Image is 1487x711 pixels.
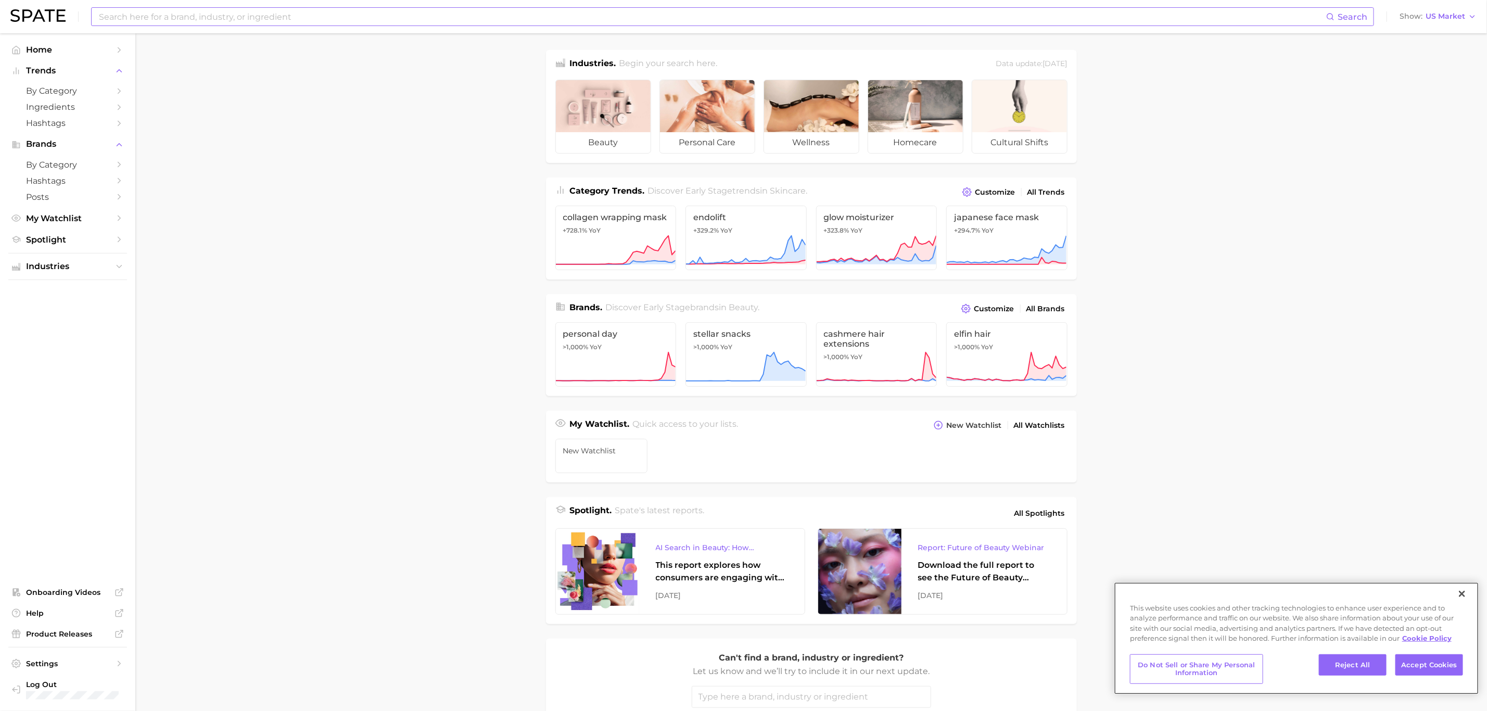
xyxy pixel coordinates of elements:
span: personal care [660,132,755,153]
a: wellness [764,80,859,154]
button: Accept Cookies [1395,654,1463,676]
span: Home [26,45,109,55]
a: Log out. Currently logged in with e-mail kimberley2.gravenor@loreal.com. [8,677,127,703]
a: Onboarding Videos [8,585,127,600]
a: All Brands [1024,302,1067,316]
button: Brands [8,136,127,152]
a: Report: Future of Beauty WebinarDownload the full report to see the Future of Beauty trends we un... [818,528,1067,615]
h1: Spotlight. [570,504,612,522]
a: Settings [8,656,127,671]
span: Ingredients [26,102,109,112]
div: Privacy [1114,582,1479,694]
span: US Market [1426,14,1465,19]
div: This report explores how consumers are engaging with AI-powered search tools — and what it means ... [656,559,788,584]
span: All Watchlists [1014,421,1065,430]
span: Onboarding Videos [26,588,109,597]
span: beauty [729,302,758,312]
span: Brands . [570,302,603,312]
span: Search [1338,12,1367,22]
div: Report: Future of Beauty Webinar [918,541,1050,554]
span: Discover Early Stage trends in . [647,186,807,196]
div: [DATE] [656,589,788,602]
span: Help [26,608,109,618]
span: YoY [851,226,863,235]
span: YoY [720,226,732,235]
a: Home [8,42,127,58]
span: Hashtags [26,118,109,128]
span: >1,000% [954,343,980,351]
span: Log Out [26,680,146,689]
h1: My Watchlist. [570,418,630,433]
span: Hashtags [26,176,109,186]
div: This website uses cookies and other tracking technologies to enhance user experience and to analy... [1114,603,1479,649]
p: Can't find a brand, industry or ingredient? [692,651,931,665]
span: stellar snacks [693,329,799,339]
a: Help [8,605,127,621]
a: New Watchlist [555,439,648,473]
div: AI Search in Beauty: How Consumers Are Using ChatGPT vs. Google Search [656,541,788,554]
span: glow moisturizer [824,212,930,222]
div: Cookie banner [1114,582,1479,694]
input: Search here for a brand, industry, or ingredient [98,8,1326,26]
span: YoY [851,353,863,361]
span: Customize [974,304,1014,313]
a: stellar snacks>1,000% YoY [685,322,807,387]
span: beauty [556,132,651,153]
a: endolift+329.2% YoY [685,206,807,270]
a: AI Search in Beauty: How Consumers Are Using ChatGPT vs. Google SearchThis report explores how co... [555,528,805,615]
a: by Category [8,157,127,173]
span: Show [1400,14,1422,19]
a: My Watchlist [8,210,127,226]
h2: Spate's latest reports. [615,504,704,522]
img: SPATE [10,9,66,22]
span: Trends [26,66,109,75]
span: Brands [26,139,109,149]
h2: Quick access to your lists. [632,418,738,433]
input: Type here a brand, industry or ingredient [692,686,931,708]
button: Reject All [1319,654,1387,676]
span: New Watchlist [947,421,1002,430]
button: New Watchlist [931,418,1004,433]
a: Hashtags [8,173,127,189]
a: Hashtags [8,115,127,131]
a: by Category [8,83,127,99]
a: Spotlight [8,232,127,248]
span: +323.8% [824,226,849,234]
button: Customize [960,185,1018,199]
span: personal day [563,329,669,339]
span: YoY [590,343,602,351]
span: >1,000% [824,353,849,361]
a: collagen wrapping mask+728.1% YoY [555,206,677,270]
a: cultural shifts [972,80,1067,154]
div: [DATE] [918,589,1050,602]
a: All Spotlights [1012,504,1067,522]
span: All Spotlights [1014,507,1065,519]
span: +728.1% [563,226,588,234]
span: >1,000% [693,343,719,351]
button: Customize [959,301,1016,316]
a: personal care [659,80,755,154]
span: YoY [981,343,993,351]
button: ShowUS Market [1397,10,1479,23]
span: All Trends [1027,188,1065,197]
button: Close [1451,582,1473,605]
span: YoY [589,226,601,235]
p: Let us know and we’ll try to include it in our next update. [692,665,931,678]
button: Trends [8,63,127,79]
a: beauty [555,80,651,154]
span: +294.7% [954,226,980,234]
span: Customize [975,188,1015,197]
span: cultural shifts [972,132,1067,153]
span: Product Releases [26,629,109,639]
a: Ingredients [8,99,127,115]
span: +329.2% [693,226,719,234]
span: collagen wrapping mask [563,212,669,222]
div: Data update: [DATE] [996,57,1067,71]
span: Industries [26,262,109,271]
h2: Begin your search here. [619,57,717,71]
button: Do Not Sell or Share My Personal Information, Opens the preference center dialog [1130,654,1263,684]
span: YoY [982,226,994,235]
a: homecare [868,80,963,154]
span: >1,000% [563,343,589,351]
a: More information about your privacy, opens in a new tab [1402,634,1452,642]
